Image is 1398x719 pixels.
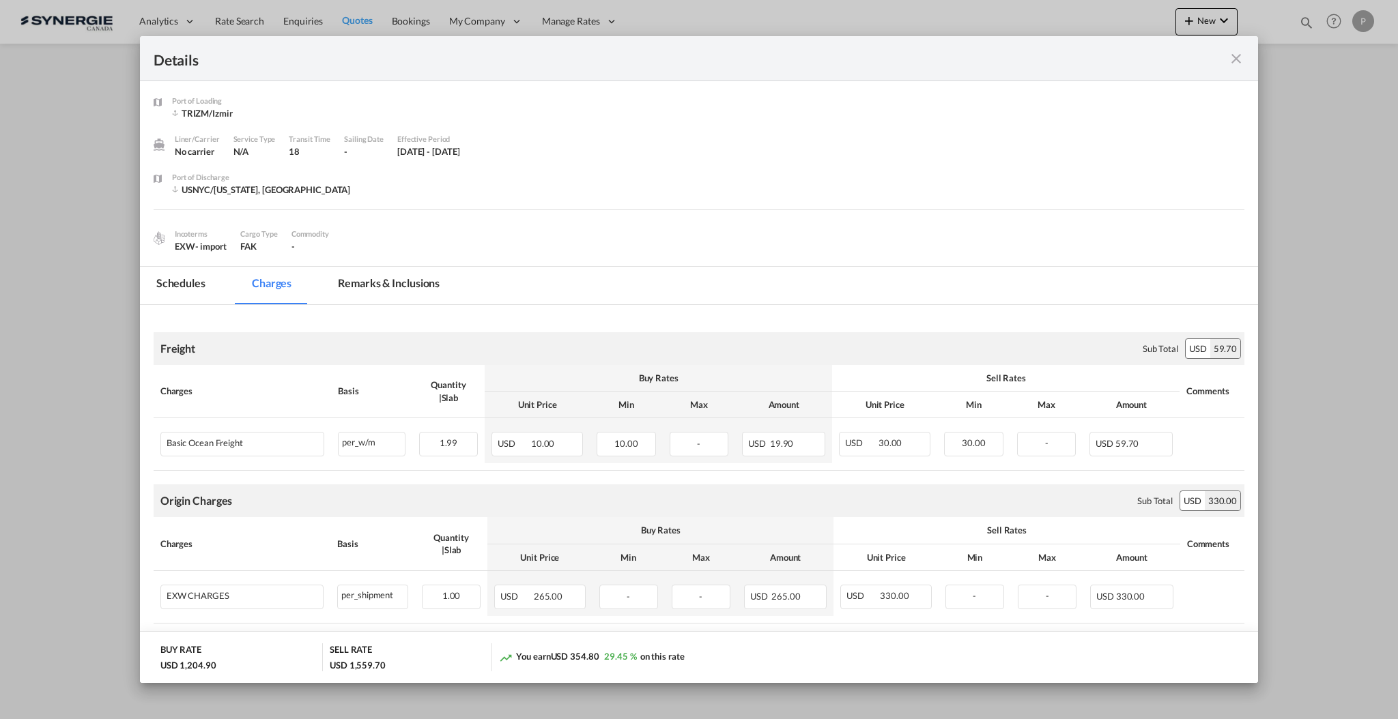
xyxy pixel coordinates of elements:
[604,651,636,662] span: 29.45 %
[1083,392,1180,418] th: Amount
[140,36,1258,684] md-dialog: Port of Loading ...
[846,590,878,601] span: USD
[344,133,384,145] div: Sailing Date
[1083,544,1180,571] th: Amount
[614,438,638,449] span: 10.00
[339,432,404,450] div: per_w/m
[338,385,405,397] div: Basis
[397,145,460,158] div: 1 Aug 2025 - 16 Aug 2025
[1116,591,1145,602] span: 330.00
[140,267,470,304] md-pagination-wrapper: Use the left and right arrow keys to navigate between tabs
[735,392,832,418] th: Amount
[1186,339,1210,358] div: USD
[1137,495,1173,507] div: Sub Total
[240,240,278,252] div: FAK
[167,591,229,601] div: EXW CHARGES
[531,438,555,449] span: 10.00
[1180,517,1244,570] th: Comments
[534,591,562,602] span: 265.00
[172,95,281,107] div: Port of Loading
[663,392,736,418] th: Max
[1011,544,1083,571] th: Max
[1096,591,1114,602] span: USD
[1010,392,1083,418] th: Max
[1210,339,1241,358] div: 59.70
[442,590,461,601] span: 1.00
[1205,491,1240,510] div: 330.00
[195,240,227,252] div: - import
[175,145,220,158] div: No carrier
[152,231,167,246] img: cargo.png
[160,385,324,397] div: Charges
[748,438,768,449] span: USD
[499,651,513,664] md-icon: icon-trending-up
[154,50,1136,67] div: Details
[1180,491,1205,510] div: USD
[167,438,243,448] div: Basic Ocean Freight
[845,437,876,448] span: USD
[291,228,329,240] div: Commodity
[175,240,227,252] div: EXW
[1228,50,1244,67] md-icon: icon-close fg-AAA8AD m-0 cursor
[233,133,276,145] div: Service Type
[879,437,902,448] span: 30.00
[289,145,330,158] div: 18
[627,591,630,602] span: -
[338,585,408,602] div: per_shipment
[422,531,481,556] div: Quantity | Slab
[172,107,281,119] div: TRIZM/Izmir
[1200,585,1224,608] md-icon: Add
[1180,365,1244,418] th: Comments
[344,145,384,158] div: -
[750,591,770,602] span: USD
[1200,432,1224,456] md-icon: Add
[1096,438,1113,449] span: USD
[880,590,909,601] span: 330.00
[289,133,330,145] div: Transit Time
[840,524,1173,536] div: Sell Rates
[1115,438,1139,449] span: 59.70
[337,538,408,550] div: Basis
[770,438,794,449] span: 19.90
[962,437,986,448] span: 30.00
[330,643,372,659] div: SELL RATE
[697,438,700,449] span: -
[485,392,590,418] th: Unit Price
[1046,590,1049,601] span: -
[699,591,702,602] span: -
[590,392,663,418] th: Min
[160,659,216,671] div: USD 1,204.90
[737,544,834,571] th: Amount
[551,651,599,662] span: USD 354.80
[419,379,479,403] div: Quantity | Slab
[240,228,278,240] div: Cargo Type
[771,591,800,602] span: 265.00
[397,133,460,145] div: Effective Period
[140,267,222,304] md-tab-item: Schedules
[172,184,351,196] div: USNYC/New York, NY
[593,544,665,571] th: Min
[939,544,1011,571] th: Min
[500,591,532,602] span: USD
[322,267,456,304] md-tab-item: Remarks & Inclusions
[175,133,220,145] div: Liner/Carrier
[440,437,458,448] span: 1.99
[160,493,233,508] div: Origin Charges
[233,146,249,157] span: N/A
[498,438,529,449] span: USD
[832,392,937,418] th: Unit Price
[833,544,938,571] th: Unit Price
[160,341,195,356] div: Freight
[487,544,592,571] th: Unit Price
[1045,437,1048,448] span: -
[494,524,827,536] div: Buy Rates
[499,650,684,664] div: You earn on this rate
[839,372,1173,384] div: Sell Rates
[160,538,324,550] div: Charges
[160,643,201,659] div: BUY RATE
[1143,342,1178,355] div: Sub Total
[937,392,1010,418] th: Min
[973,590,976,601] span: -
[665,544,737,571] th: Max
[491,372,825,384] div: Buy Rates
